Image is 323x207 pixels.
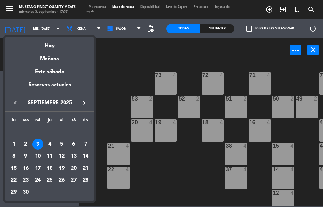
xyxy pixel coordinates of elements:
td: 15 de septiembre de 2025 [8,162,20,175]
td: 7 de septiembre de 2025 [80,139,92,151]
div: 1 [8,139,19,150]
td: 22 de septiembre de 2025 [8,175,20,187]
th: martes [20,117,32,126]
div: 21 [80,163,91,174]
th: jueves [44,117,56,126]
div: 13 [68,151,79,162]
td: 27 de septiembre de 2025 [68,175,80,187]
div: 15 [8,163,19,174]
td: 9 de septiembre de 2025 [20,150,32,162]
td: 16 de septiembre de 2025 [20,162,32,175]
div: Mañana [5,50,94,63]
td: 23 de septiembre de 2025 [20,175,32,187]
th: viernes [56,117,68,126]
td: 26 de septiembre de 2025 [56,175,68,187]
th: domingo [80,117,92,126]
td: 30 de septiembre de 2025 [20,186,32,198]
th: sábado [68,117,80,126]
td: 3 de septiembre de 2025 [32,139,44,151]
td: 24 de septiembre de 2025 [32,175,44,187]
div: 3 [32,139,43,150]
div: 30 [20,187,31,198]
div: 10 [32,151,43,162]
div: 14 [80,151,91,162]
i: keyboard_arrow_left [11,99,19,107]
td: 1 de septiembre de 2025 [8,139,20,151]
td: 12 de septiembre de 2025 [56,150,68,162]
td: 21 de septiembre de 2025 [80,162,92,175]
button: keyboard_arrow_left [10,99,21,107]
td: 13 de septiembre de 2025 [68,150,80,162]
div: 8 [8,151,19,162]
div: 4 [44,139,55,150]
span: septiembre 2025 [21,99,78,107]
div: 22 [8,175,19,186]
div: 6 [68,139,79,150]
div: 20 [68,163,79,174]
div: 7 [80,139,91,150]
td: 8 de septiembre de 2025 [8,150,20,162]
div: 18 [44,163,55,174]
td: 20 de septiembre de 2025 [68,162,80,175]
td: 14 de septiembre de 2025 [80,150,92,162]
div: Reservas actuales [5,81,94,94]
td: 11 de septiembre de 2025 [44,150,56,162]
td: 4 de septiembre de 2025 [44,139,56,151]
button: keyboard_arrow_right [78,99,90,107]
div: 26 [56,175,67,186]
div: 23 [20,175,31,186]
div: 5 [56,139,67,150]
div: 28 [80,175,91,186]
div: 16 [20,163,31,174]
th: lunes [8,117,20,126]
div: 17 [32,163,43,174]
div: Hoy [5,37,94,50]
td: SEP. [8,126,92,139]
td: 5 de septiembre de 2025 [56,139,68,151]
td: 2 de septiembre de 2025 [20,139,32,151]
div: 11 [44,151,55,162]
td: 29 de septiembre de 2025 [8,186,20,198]
div: 24 [32,175,43,186]
div: 9 [20,151,31,162]
div: 27 [68,175,79,186]
td: 6 de septiembre de 2025 [68,139,80,151]
div: 25 [44,175,55,186]
div: Este sábado [5,63,94,81]
td: 28 de septiembre de 2025 [80,175,92,187]
i: keyboard_arrow_right [80,99,88,107]
td: 19 de septiembre de 2025 [56,162,68,175]
div: 12 [56,151,67,162]
th: miércoles [32,117,44,126]
div: 29 [8,187,19,198]
td: 17 de septiembre de 2025 [32,162,44,175]
td: 25 de septiembre de 2025 [44,175,56,187]
div: 19 [56,163,67,174]
td: 18 de septiembre de 2025 [44,162,56,175]
td: 10 de septiembre de 2025 [32,150,44,162]
div: 2 [20,139,31,150]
